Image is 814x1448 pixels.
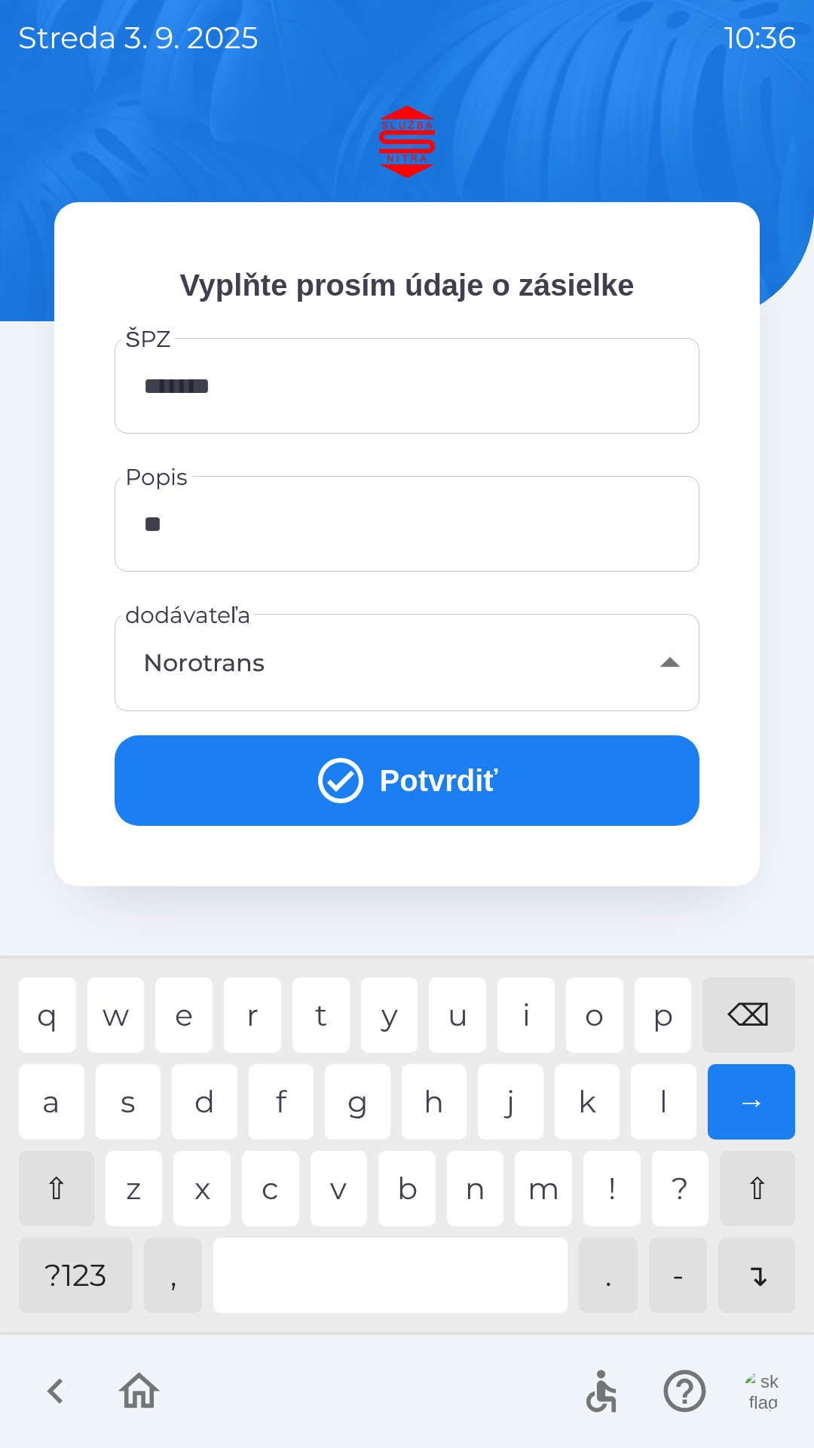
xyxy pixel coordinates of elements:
[54,106,760,178] img: Logo
[115,735,699,826] button: Potvrdiť
[18,15,259,60] p: streda 3. 9. 2025
[125,461,188,493] label: Popis
[133,632,681,693] div: Norotrans
[125,323,171,355] label: ŠPZ
[724,15,796,60] p: 10:36
[125,599,251,631] label: dodávateľa
[743,1371,784,1412] img: sk flag
[115,262,699,308] p: Vyplňte prosím údaje o zásielke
